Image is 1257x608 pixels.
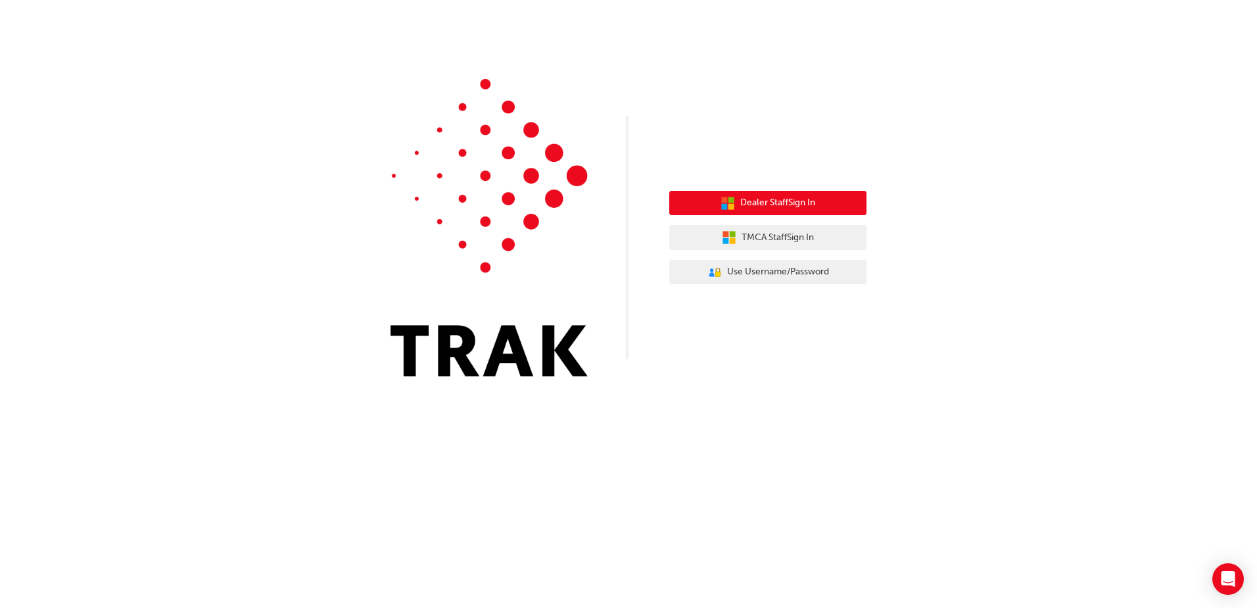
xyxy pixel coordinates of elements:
[391,79,588,376] img: Trak
[669,191,866,216] button: Dealer StaffSign In
[727,265,829,280] span: Use Username/Password
[742,230,814,245] span: TMCA Staff Sign In
[740,195,815,211] span: Dealer Staff Sign In
[1212,563,1244,595] div: Open Intercom Messenger
[669,260,866,285] button: Use Username/Password
[669,225,866,250] button: TMCA StaffSign In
